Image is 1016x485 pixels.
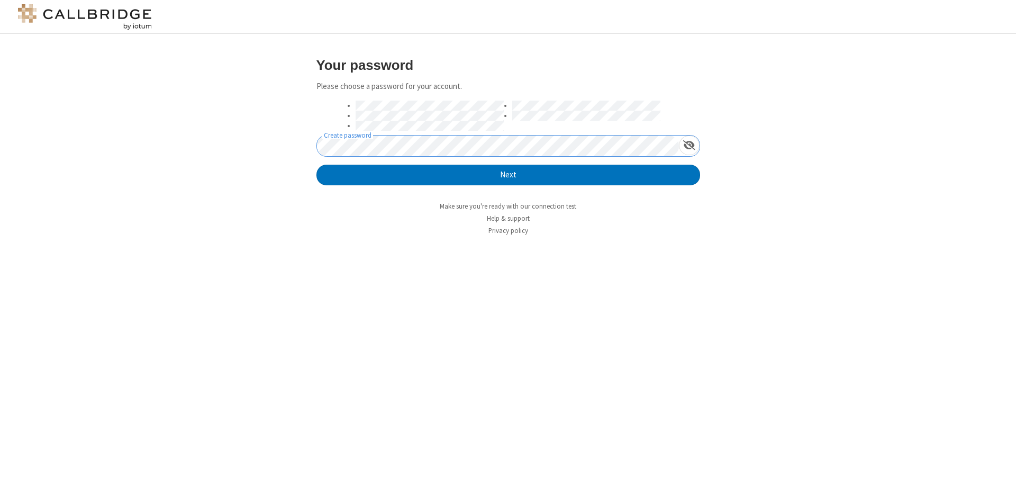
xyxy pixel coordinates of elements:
input: Create password [317,136,679,156]
div: Show password [679,136,700,155]
p: Please choose a password for your account. [316,80,700,93]
h3: Your password [316,58,700,73]
button: Next [316,165,700,186]
a: Help & support [487,214,530,223]
a: Privacy policy [488,226,528,235]
img: logo@2x.png [16,4,153,30]
a: Make sure you're ready with our connection test [440,202,576,211]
